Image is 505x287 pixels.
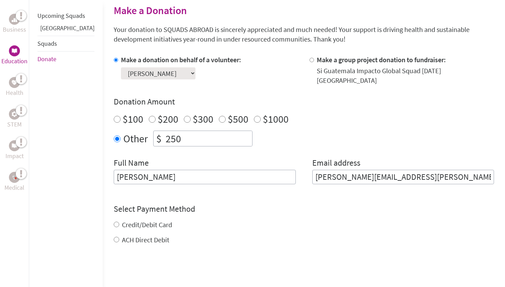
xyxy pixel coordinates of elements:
[154,131,164,146] div: $
[12,48,17,53] img: Education
[9,172,20,183] div: Medical
[164,131,252,146] input: Enter Amount
[37,52,94,67] li: Donate
[123,112,143,125] label: $100
[5,140,24,161] a: ImpactImpact
[228,112,248,125] label: $500
[312,170,494,184] input: Your Email
[12,143,17,148] img: Impact
[114,4,494,16] h2: Make a Donation
[114,96,494,107] h4: Donation Amount
[114,25,494,44] p: Your donation to SQUADS ABROAD is sincerely appreciated and much needed! Your support is driving ...
[1,45,27,66] a: EducationEducation
[9,14,20,25] div: Business
[114,203,494,214] h4: Select Payment Method
[37,36,94,52] li: Squads
[12,80,17,85] img: Health
[122,220,172,229] label: Credit/Debit Card
[5,151,24,161] p: Impact
[40,24,94,32] a: [GEOGRAPHIC_DATA]
[6,77,23,98] a: HealthHealth
[123,131,148,146] label: Other
[158,112,178,125] label: $200
[6,88,23,98] p: Health
[12,111,17,117] img: STEM
[37,8,94,23] li: Upcoming Squads
[12,16,17,22] img: Business
[317,55,446,64] label: Make a group project donation to fundraiser:
[263,112,289,125] label: $1000
[4,183,24,192] p: Medical
[3,25,26,34] p: Business
[37,40,57,47] a: Squads
[121,55,241,64] label: Make a donation on behalf of a volunteer:
[312,157,360,170] label: Email address
[3,14,26,34] a: BusinessBusiness
[9,77,20,88] div: Health
[37,23,94,36] li: Guatemala
[1,56,27,66] p: Education
[317,66,494,85] div: Si Guatemala Impacto Global Squad [DATE] [GEOGRAPHIC_DATA]
[7,120,22,129] p: STEM
[12,175,17,180] img: Medical
[7,109,22,129] a: STEMSTEM
[122,235,169,244] label: ACH Direct Debit
[114,258,218,285] iframe: reCAPTCHA
[9,140,20,151] div: Impact
[9,45,20,56] div: Education
[37,55,56,63] a: Donate
[4,172,24,192] a: MedicalMedical
[114,170,296,184] input: Enter Full Name
[114,157,149,170] label: Full Name
[193,112,213,125] label: $300
[9,109,20,120] div: STEM
[37,12,85,20] a: Upcoming Squads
